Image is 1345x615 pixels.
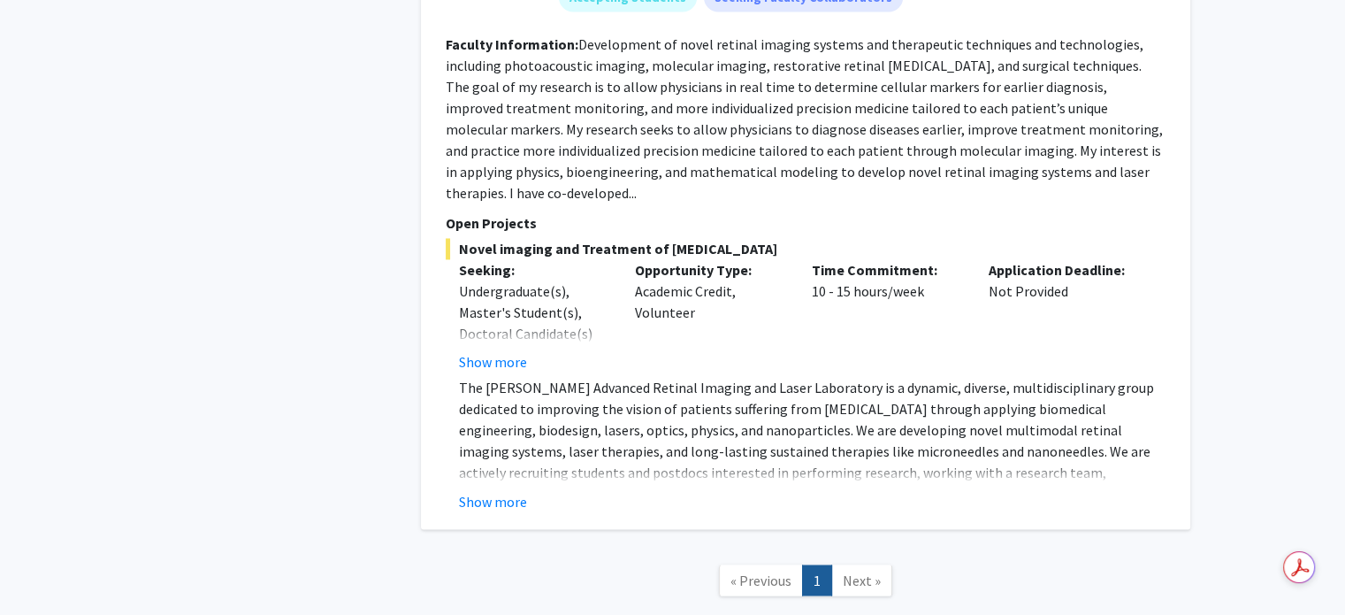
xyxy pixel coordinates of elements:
span: Novel imaging and Treatment of [MEDICAL_DATA] [446,238,1165,259]
p: Seeking: [459,259,609,281]
p: Application Deadline: [989,259,1139,281]
div: Not Provided [975,259,1152,373]
b: Faculty Information: [446,35,578,53]
iframe: Chat [13,535,75,602]
div: Undergraduate(s), Master's Student(s), Doctoral Candidate(s) (PhD, MD, DMD, PharmD, etc.), Postdo... [459,281,609,493]
a: 1 [802,565,832,596]
div: 10 - 15 hours/week [799,259,975,373]
span: « Previous [730,571,791,588]
span: Next » [843,571,881,588]
div: Academic Credit, Volunteer [622,259,799,373]
p: Time Commitment: [812,259,962,281]
button: Show more [459,351,527,373]
p: The [PERSON_NAME] Advanced Retinal Imaging and Laser Laboratory is a dynamic, diverse, multidisci... [459,377,1165,547]
fg-read-more: Development of novel retinal imaging systems and therapeutic techniques and technologies, includi... [446,35,1163,202]
button: Show more [459,490,527,511]
a: Previous Page [719,565,803,596]
p: Opportunity Type: [635,259,785,281]
p: Open Projects [446,212,1165,234]
a: Next Page [831,565,892,596]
